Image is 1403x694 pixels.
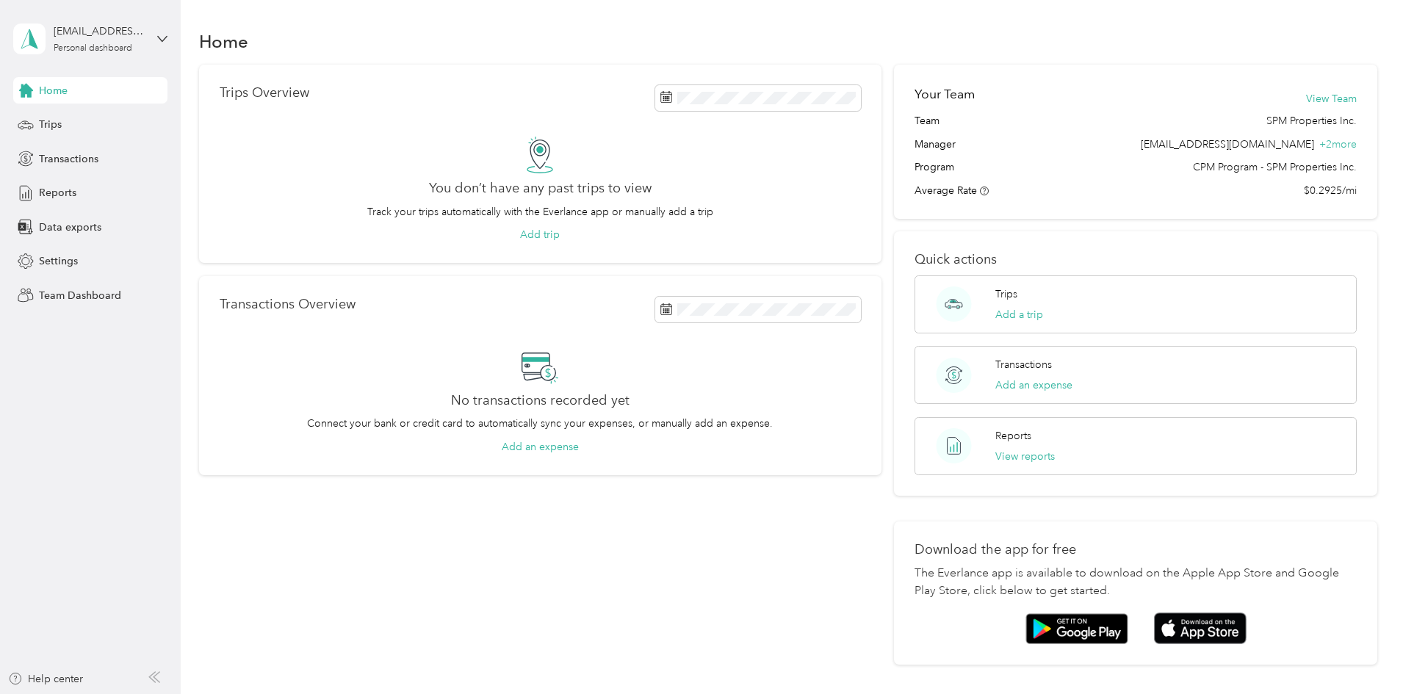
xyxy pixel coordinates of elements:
h2: You don’t have any past trips to view [429,181,652,196]
p: Connect your bank or credit card to automatically sync your expenses, or manually add an expense. [307,416,773,431]
p: Track your trips automatically with the Everlance app or manually add a trip [367,204,713,220]
span: Data exports [39,220,101,235]
span: Settings [39,253,78,269]
h2: No transactions recorded yet [451,393,630,408]
p: Reports [995,428,1031,444]
p: The Everlance app is available to download on the Apple App Store and Google Play Store, click be... [915,565,1357,600]
button: Add an expense [502,439,579,455]
h2: Your Team [915,85,975,104]
span: Average Rate [915,184,977,197]
h1: Home [199,34,248,49]
button: Help center [8,671,83,687]
div: [EMAIL_ADDRESS][DOMAIN_NAME] [54,24,145,39]
p: Transactions [995,357,1052,372]
button: Add trip [520,227,560,242]
span: $0.2925/mi [1304,183,1357,198]
p: Download the app for free [915,542,1357,557]
span: Reports [39,185,76,200]
span: Team Dashboard [39,288,121,303]
span: Trips [39,117,62,132]
span: CPM Program - SPM Properties Inc. [1193,159,1357,175]
iframe: Everlance-gr Chat Button Frame [1321,612,1403,694]
span: Team [915,113,939,129]
p: Trips Overview [220,85,309,101]
img: App store [1154,612,1247,644]
div: Personal dashboard [54,44,132,53]
button: View Team [1306,91,1357,106]
img: Google play [1025,613,1128,644]
p: Trips [995,286,1017,302]
span: Manager [915,137,956,152]
span: SPM Properties Inc. [1266,113,1357,129]
p: Transactions Overview [220,297,356,312]
button: Add an expense [995,377,1072,393]
span: Transactions [39,151,98,167]
button: View reports [995,449,1055,464]
button: Add a trip [995,307,1043,322]
span: [EMAIL_ADDRESS][DOMAIN_NAME] [1141,138,1314,151]
span: Home [39,83,68,98]
span: + 2 more [1319,138,1357,151]
p: Quick actions [915,252,1357,267]
span: Program [915,159,954,175]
